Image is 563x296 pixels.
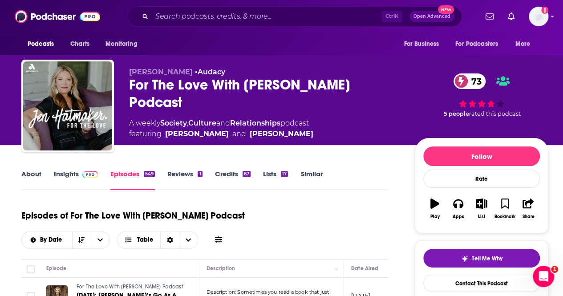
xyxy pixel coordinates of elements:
[40,237,65,243] span: By Date
[470,193,493,225] button: List
[144,171,155,177] div: 549
[423,146,540,166] button: Follow
[23,61,112,150] img: For The Love With Jen Hatmaker Podcast
[127,6,462,27] div: Search podcasts, credits, & more...
[461,255,468,262] img: tell me why sparkle
[423,193,446,225] button: Play
[198,171,202,177] div: 1
[99,36,149,53] button: open menu
[207,289,329,295] span: Description: Sometimes you read a book that just
[409,11,454,22] button: Open AdvancedNew
[478,214,485,219] div: List
[423,249,540,268] button: tell me why sparkleTell Me Why
[529,7,548,26] button: Show profile menu
[91,231,109,248] button: open menu
[207,263,235,274] div: Description
[331,264,342,274] button: Column Actions
[15,8,100,25] img: Podchaser - Follow, Share and Rate Podcasts
[462,73,486,89] span: 73
[397,36,450,53] button: open menu
[529,7,548,26] img: User Profile
[494,214,515,219] div: Bookmark
[137,237,153,243] span: Table
[22,237,72,243] button: open menu
[77,284,183,290] span: For The Love With [PERSON_NAME] Podcast
[281,171,288,177] div: 17
[46,263,66,274] div: Episode
[517,193,540,225] button: Share
[454,73,486,89] a: 73
[195,68,225,76] span: •
[300,170,322,190] a: Similar
[515,38,531,50] span: More
[167,170,202,190] a: Reviews1
[21,210,245,221] h1: Episodes of For The Love With [PERSON_NAME] Podcast
[482,9,497,24] a: Show notifications dropdown
[430,214,440,219] div: Play
[77,283,183,291] a: For The Love With [PERSON_NAME] Podcast
[472,255,502,262] span: Tell Me Why
[110,170,155,190] a: Episodes549
[70,38,89,50] span: Charts
[82,171,98,178] img: Podchaser Pro
[404,38,439,50] span: For Business
[215,170,251,190] a: Credits67
[165,129,229,139] a: Jen Hatmaker
[54,170,98,190] a: InsightsPodchaser Pro
[65,36,95,53] a: Charts
[446,193,470,225] button: Apps
[187,119,188,127] span: ,
[21,231,110,249] h2: Choose List sort
[529,7,548,26] span: Logged in as gabrielle.gantz
[117,231,198,249] button: Choose View
[21,170,41,190] a: About
[160,231,179,248] div: Sort Direction
[509,36,542,53] button: open menu
[413,14,450,19] span: Open Advanced
[453,214,464,219] div: Apps
[551,266,558,273] span: 1
[232,129,246,139] span: and
[444,110,469,117] span: 5 people
[21,36,65,53] button: open menu
[263,170,288,190] a: Lists17
[381,11,402,22] span: Ctrl K
[250,129,313,139] a: Amy Hardin
[160,119,187,127] a: Society
[415,68,548,123] div: 73 5 peoplerated this podcast
[504,9,518,24] a: Show notifications dropdown
[533,266,554,287] iframe: Intercom live chat
[423,170,540,188] div: Rate
[72,231,91,248] button: Sort Direction
[129,129,313,139] span: featuring
[198,68,225,76] a: Audacy
[423,275,540,292] a: Contact This Podcast
[351,263,378,274] div: Date Aired
[541,7,548,14] svg: Add a profile image
[522,214,534,219] div: Share
[105,38,137,50] span: Monitoring
[216,119,230,127] span: and
[129,68,193,76] span: [PERSON_NAME]
[243,171,251,177] div: 67
[230,119,280,127] a: Relationships
[450,36,511,53] button: open menu
[188,119,216,127] a: Culture
[493,193,516,225] button: Bookmark
[438,5,454,14] span: New
[129,118,313,139] div: A weekly podcast
[469,110,521,117] span: rated this podcast
[152,9,381,24] input: Search podcasts, credits, & more...
[455,38,498,50] span: For Podcasters
[28,38,54,50] span: Podcasts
